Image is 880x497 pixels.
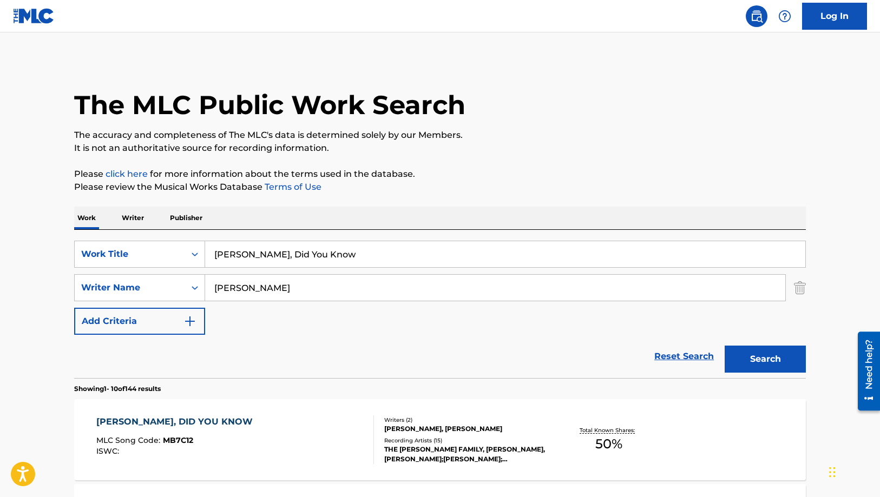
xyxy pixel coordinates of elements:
[384,436,548,445] div: Recording Artists ( 15 )
[74,241,806,378] form: Search Form
[826,445,880,497] iframe: Chat Widget
[746,5,767,27] a: Public Search
[74,384,161,394] p: Showing 1 - 10 of 144 results
[183,315,196,328] img: 9d2ae6d4665cec9f34b9.svg
[74,181,806,194] p: Please review the Musical Works Database
[262,182,321,192] a: Terms of Use
[96,415,258,428] div: [PERSON_NAME], DID YOU KNOW
[829,456,836,488] div: Drag
[81,281,179,294] div: Writer Name
[595,434,622,454] span: 50 %
[774,5,796,27] div: Help
[850,328,880,415] iframe: Resource Center
[96,435,163,445] span: MLC Song Code :
[384,445,548,464] div: THE [PERSON_NAME] FAMILY, [PERSON_NAME], [PERSON_NAME];[PERSON_NAME];[PERSON_NAME] FOR PLAID PROD...
[119,207,147,229] p: Writer
[778,10,791,23] img: help
[725,346,806,373] button: Search
[74,308,205,335] button: Add Criteria
[96,446,122,456] span: ISWC :
[106,169,148,179] a: click here
[384,424,548,434] div: [PERSON_NAME], [PERSON_NAME]
[163,435,193,445] span: MB7C12
[74,89,465,121] h1: The MLC Public Work Search
[13,8,55,24] img: MLC Logo
[384,416,548,424] div: Writers ( 2 )
[74,142,806,155] p: It is not an authoritative source for recording information.
[750,10,763,23] img: search
[74,129,806,142] p: The accuracy and completeness of The MLC's data is determined solely by our Members.
[81,248,179,261] div: Work Title
[649,344,719,368] a: Reset Search
[802,3,867,30] a: Log In
[167,207,206,229] p: Publisher
[580,426,638,434] p: Total Known Shares:
[74,399,806,480] a: [PERSON_NAME], DID YOU KNOWMLC Song Code:MB7C12ISWC:Writers (2)[PERSON_NAME], [PERSON_NAME]Record...
[74,168,806,181] p: Please for more information about the terms used in the database.
[794,274,806,301] img: Delete Criterion
[74,207,99,229] p: Work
